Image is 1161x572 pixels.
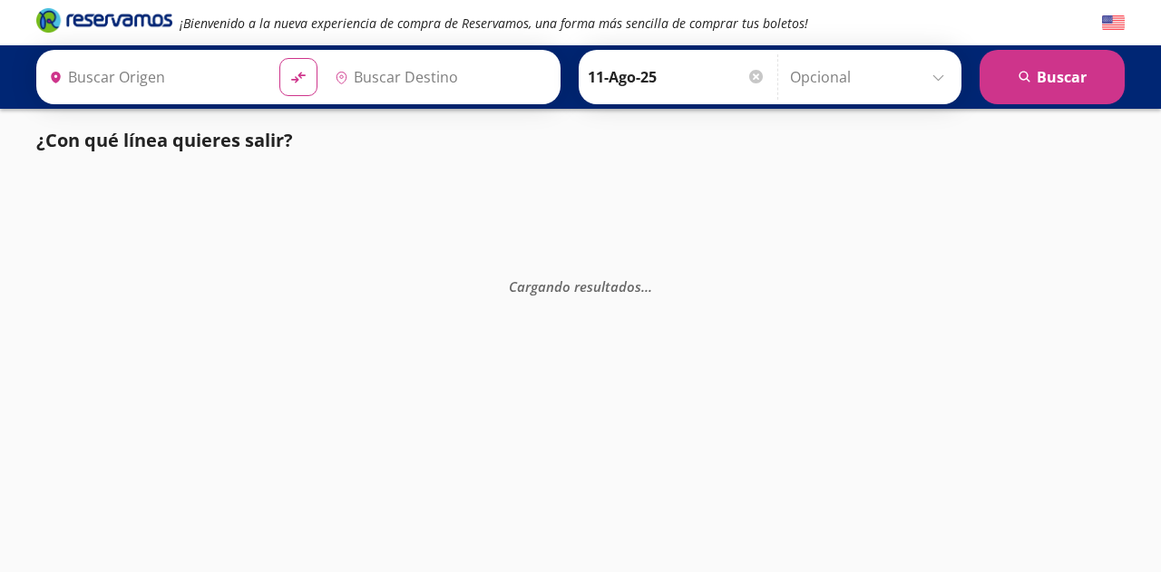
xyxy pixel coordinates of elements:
span: . [641,276,645,295]
span: . [649,276,652,295]
p: ¿Con qué línea quieres salir? [36,127,293,154]
a: Brand Logo [36,6,172,39]
button: English [1102,12,1125,34]
input: Opcional [790,54,952,100]
input: Elegir Fecha [588,54,766,100]
i: Brand Logo [36,6,172,34]
em: ¡Bienvenido a la nueva experiencia de compra de Reservamos, una forma más sencilla de comprar tus... [180,15,808,32]
span: . [645,276,649,295]
button: Buscar [980,50,1125,104]
em: Cargando resultados [509,276,652,295]
input: Buscar Destino [327,54,551,100]
input: Buscar Origen [42,54,265,100]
